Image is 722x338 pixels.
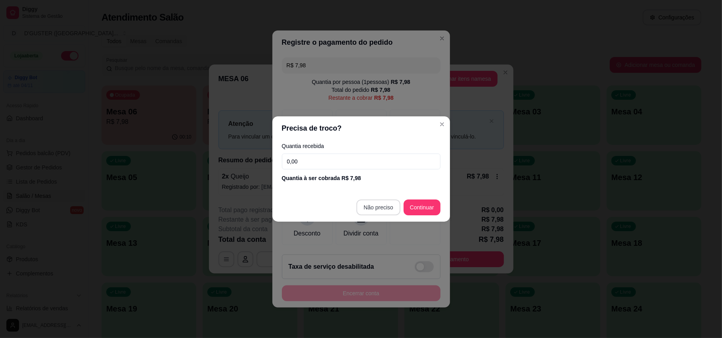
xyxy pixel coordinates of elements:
header: Precisa de troco? [272,116,450,140]
div: Quantia à ser cobrada R$ 7,98 [282,174,440,182]
button: Continuar [404,199,440,215]
button: Close [436,118,448,131]
label: Quantia recebida [282,143,440,149]
button: Não preciso [356,199,400,215]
